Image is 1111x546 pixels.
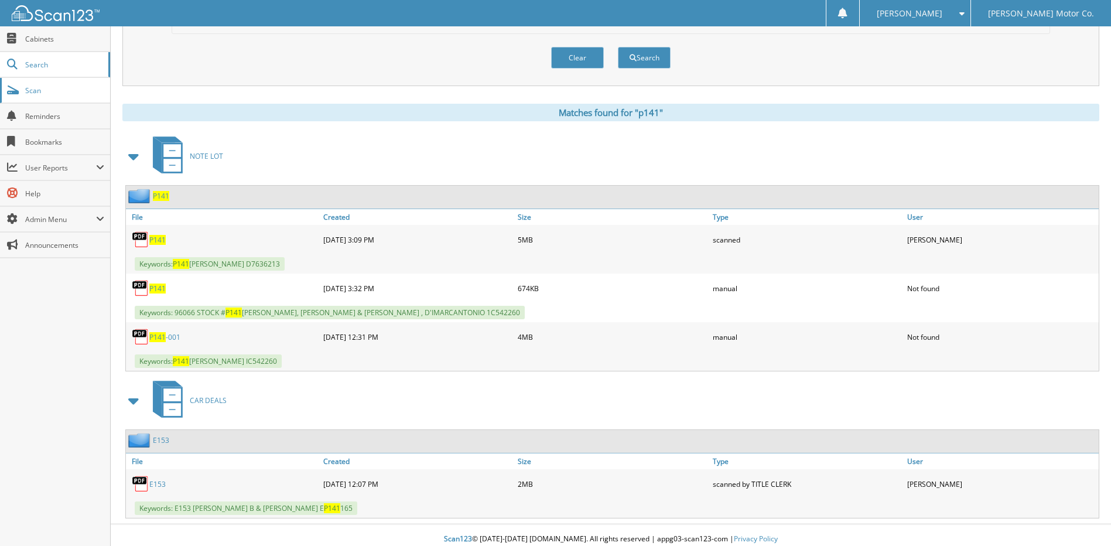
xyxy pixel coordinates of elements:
span: NOTE LOT [190,151,223,161]
div: Not found [904,277,1099,300]
a: E153 [153,435,169,445]
a: Created [320,453,515,469]
img: PDF.png [132,231,149,248]
div: [DATE] 12:31 PM [320,325,515,349]
div: Not found [904,325,1099,349]
span: P141 [149,332,166,342]
div: 5MB [515,228,709,251]
img: PDF.png [132,279,149,297]
iframe: Chat Widget [1052,490,1111,546]
a: P141-001 [149,332,180,342]
a: P141 [153,191,169,201]
img: PDF.png [132,475,149,493]
span: P141 [324,503,340,513]
span: Keywords: [PERSON_NAME] D7636213 [135,257,285,271]
a: User [904,209,1099,225]
a: File [126,453,320,469]
a: Type [710,209,904,225]
div: manual [710,277,904,300]
a: E153 [149,479,166,489]
a: Type [710,453,904,469]
div: scanned by TITLE CLERK [710,472,904,496]
span: Scan123 [444,534,472,544]
a: Created [320,209,515,225]
div: 2MB [515,472,709,496]
a: User [904,453,1099,469]
span: Bookmarks [25,137,104,147]
div: Matches found for "p141" [122,104,1099,121]
span: Reminders [25,111,104,121]
div: [PERSON_NAME] [904,228,1099,251]
span: Keywords: E153 [PERSON_NAME] B & [PERSON_NAME] E 165 [135,501,357,515]
img: PDF.png [132,328,149,346]
a: P141 [149,284,166,294]
a: NOTE LOT [146,133,223,179]
button: Search [618,47,671,69]
span: User Reports [25,163,96,173]
span: P141 [225,308,242,318]
img: folder2.png [128,189,153,203]
span: Search [25,60,102,70]
span: P141 [173,259,189,269]
span: P141 [173,356,189,366]
div: 674KB [515,277,709,300]
span: [PERSON_NAME] Motor Co. [988,10,1094,17]
span: Help [25,189,104,199]
span: Scan [25,86,104,95]
span: CAR DEALS [190,395,227,405]
span: Keywords: 96066 STOCK # [PERSON_NAME], [PERSON_NAME] & [PERSON_NAME] , D'IMARCANTONIO 1C542260 [135,306,525,319]
span: Announcements [25,240,104,250]
img: folder2.png [128,433,153,448]
div: [PERSON_NAME] [904,472,1099,496]
div: manual [710,325,904,349]
img: scan123-logo-white.svg [12,5,100,21]
span: [PERSON_NAME] [877,10,942,17]
a: Privacy Policy [734,534,778,544]
div: [DATE] 12:07 PM [320,472,515,496]
div: scanned [710,228,904,251]
span: Cabinets [25,34,104,44]
a: P141 [149,235,166,245]
a: Size [515,453,709,469]
a: CAR DEALS [146,377,227,424]
span: Keywords: [PERSON_NAME] IC542260 [135,354,282,368]
div: 4MB [515,325,709,349]
button: Clear [551,47,604,69]
span: Admin Menu [25,214,96,224]
div: [DATE] 3:32 PM [320,277,515,300]
a: Size [515,209,709,225]
div: [DATE] 3:09 PM [320,228,515,251]
a: File [126,209,320,225]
